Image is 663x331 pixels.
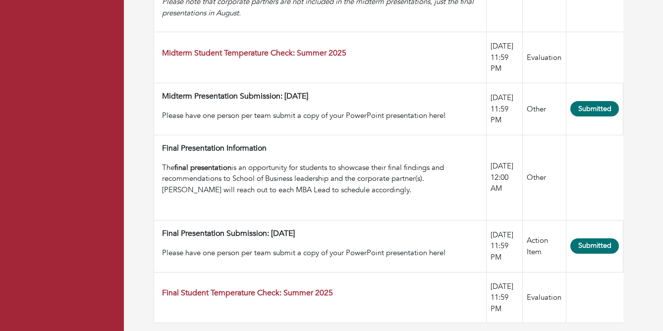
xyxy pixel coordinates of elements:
a: Final Student Temperature Check: Summer 2025 [162,287,333,298]
td: [DATE] 11:59 PM [486,83,523,135]
td: [DATE] 12:00 AM [486,135,523,220]
h4: Final Presentation Information [162,144,267,153]
span: Submitted [570,238,619,254]
div: Please have one person per team submit a copy of your PowerPoint presentation here! [162,247,482,259]
div: The is an opportunity for students to showcase their final findings and recommendations to School... [162,162,482,207]
td: [DATE] 11:59 PM [486,32,523,83]
h4: Final Presentation Submission: [DATE] [162,229,295,238]
h4: Midterm Presentation Submission: [DATE] [162,92,308,101]
td: Evaluation [523,32,566,83]
td: Other [523,135,566,220]
td: Other [523,83,566,135]
td: Action Item [523,220,566,272]
strong: final presentation [174,163,231,172]
span: Submitted [570,101,619,116]
td: [DATE] 11:59 PM [486,220,523,272]
div: Please have one person per team submit a copy of your PowerPoint presentation here! [162,110,482,121]
a: Midterm Student Temperature Check: Summer 2025 [162,48,346,58]
td: Evaluation [523,272,566,323]
td: [DATE] 11:59 PM [486,272,523,323]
